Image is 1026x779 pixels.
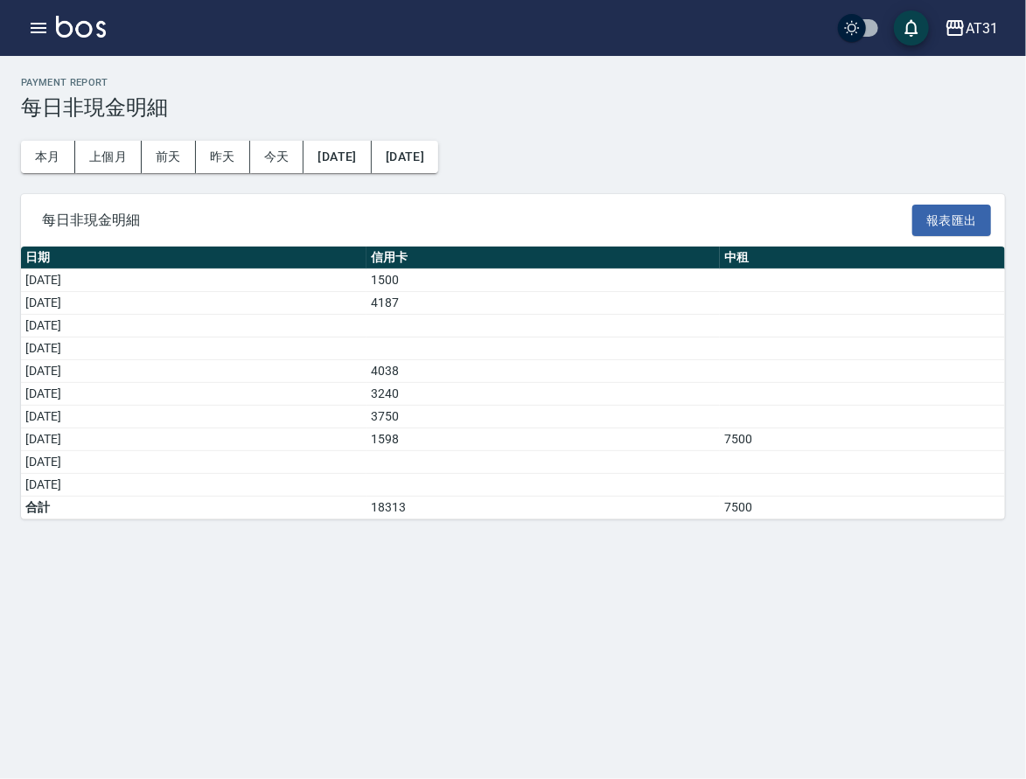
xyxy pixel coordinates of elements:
button: AT31 [938,10,1005,46]
table: a dense table [21,247,1005,519]
button: [DATE] [372,141,438,173]
h3: 每日非現金明細 [21,95,1005,120]
img: Logo [56,16,106,38]
td: [DATE] [21,269,366,292]
td: 3750 [366,406,720,428]
td: 3240 [366,383,720,406]
h2: Payment Report [21,77,1005,88]
td: 4038 [366,360,720,383]
button: 報表匯出 [912,205,991,237]
td: [DATE] [21,337,366,360]
td: 1500 [366,269,720,292]
td: 7500 [720,497,1005,519]
button: [DATE] [304,141,371,173]
button: 今天 [250,141,304,173]
button: 昨天 [196,141,250,173]
button: 本月 [21,141,75,173]
div: AT31 [966,17,998,39]
td: [DATE] [21,383,366,406]
button: 上個月 [75,141,142,173]
td: 4187 [366,292,720,315]
td: [DATE] [21,406,366,428]
a: 報表匯出 [912,211,991,227]
td: [DATE] [21,360,366,383]
td: 合計 [21,497,366,519]
th: 日期 [21,247,366,269]
td: [DATE] [21,292,366,315]
th: 中租 [720,247,1005,269]
button: save [894,10,929,45]
td: 1598 [366,428,720,451]
td: [DATE] [21,474,366,497]
td: 18313 [366,497,720,519]
th: 信用卡 [366,247,720,269]
span: 每日非現金明細 [42,212,912,229]
td: [DATE] [21,428,366,451]
td: [DATE] [21,451,366,474]
td: 7500 [720,428,1005,451]
button: 前天 [142,141,196,173]
td: [DATE] [21,315,366,337]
